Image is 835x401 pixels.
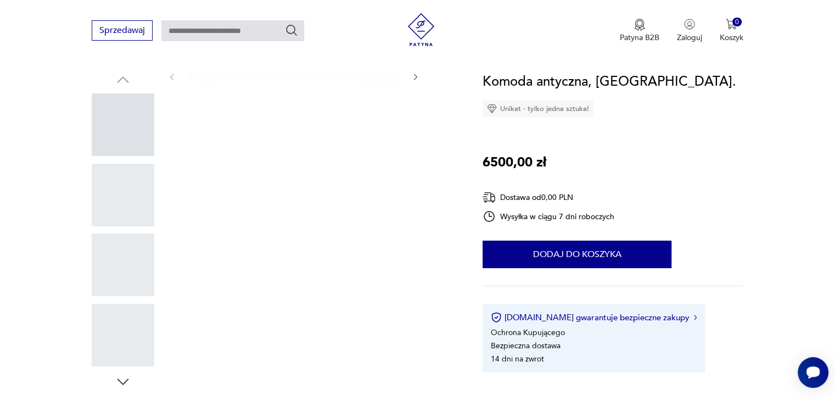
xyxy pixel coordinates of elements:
a: Ikona medaluPatyna B2B [620,19,659,43]
p: Koszyk [720,32,743,43]
button: Patyna B2B [620,19,659,43]
p: 6500,00 zł [483,152,546,173]
button: Zaloguj [677,19,702,43]
img: Ikona certyfikatu [491,312,502,323]
div: Unikat - tylko jedna sztuka! [483,101,593,117]
img: Ikona strzałki w prawo [694,315,697,320]
div: 0 [732,18,742,27]
li: Ochrona Kupującego [491,327,565,338]
img: Ikona medalu [634,19,645,31]
div: Wysyłka w ciągu 7 dni roboczych [483,210,614,223]
div: Dostawa od 0,00 PLN [483,191,614,204]
button: 0Koszyk [720,19,743,43]
iframe: Smartsupp widget button [798,357,828,388]
img: Ikona diamentu [487,104,497,114]
a: Sprzedawaj [92,27,153,35]
button: [DOMAIN_NAME] gwarantuje bezpieczne zakupy [491,312,697,323]
img: Ikona koszyka [726,19,737,30]
img: Ikona dostawy [483,191,496,204]
img: Patyna - sklep z meblami i dekoracjami vintage [405,13,438,46]
img: Zdjęcie produktu Komoda antyczna, Francja. [188,73,400,214]
button: Sprzedawaj [92,20,153,41]
h1: Komoda antyczna, [GEOGRAPHIC_DATA]. [483,71,736,92]
button: Dodaj do koszyka [483,241,671,268]
li: Bezpieczna dostawa [491,341,561,351]
button: Szukaj [285,24,298,37]
p: Zaloguj [677,32,702,43]
li: 14 dni na zwrot [491,354,544,364]
p: Patyna B2B [620,32,659,43]
img: Ikonka użytkownika [684,19,695,30]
